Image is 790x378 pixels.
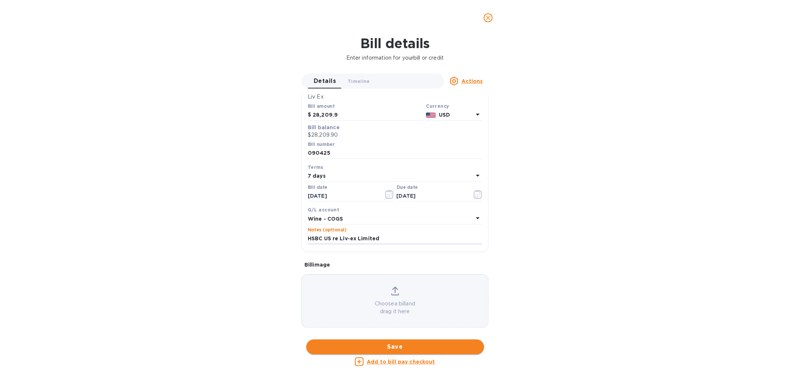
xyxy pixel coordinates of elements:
[308,207,339,213] b: G/L account
[314,76,336,86] span: Details
[308,216,343,222] b: Wine - COGS
[306,339,484,354] button: Save
[461,78,483,84] u: Actions
[312,342,478,351] span: Save
[397,191,467,202] input: Due date
[308,148,482,159] input: Enter bill number
[308,191,378,202] input: Select date
[479,9,497,27] button: close
[308,110,313,121] div: $
[308,185,327,190] label: Bill date
[308,173,326,179] b: 7 days
[302,300,488,315] p: Choose a bill and drag it here
[313,110,423,121] input: $ Enter bill amount
[348,77,370,85] span: Timeline
[304,261,486,268] p: Bill image
[308,228,347,233] label: Notes (optional)
[6,54,784,62] p: Enter information for your bill or credit
[308,164,324,170] b: Terms
[308,131,482,139] p: $28,209.90
[6,36,784,51] h1: Bill details
[439,112,450,118] b: USD
[308,233,482,244] input: Enter notes
[308,142,334,147] label: Bill number
[367,359,435,365] u: Add to bill pay checkout
[397,185,418,190] label: Due date
[308,93,482,101] p: Liv Ex
[308,124,340,130] b: Bill balance
[426,113,436,118] img: USD
[308,104,334,109] label: Bill amount
[426,103,449,109] b: Currency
